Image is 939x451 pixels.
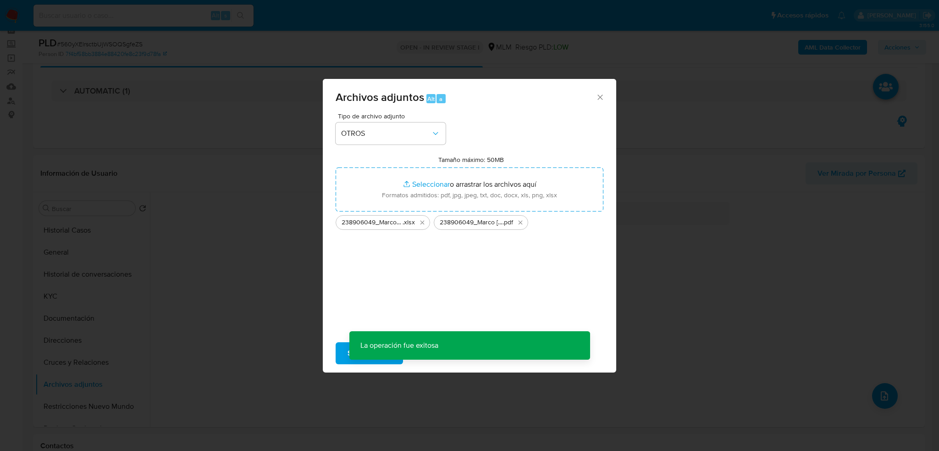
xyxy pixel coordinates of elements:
span: .pdf [503,218,513,227]
span: 238906049_Marco [PERSON_NAME] Gomez_Ago25 [342,218,403,227]
button: Eliminar 238906049_Marco Alexis Sanchez Gomez_Ago25.xlsx [417,217,428,228]
span: Archivos adjuntos [336,89,424,105]
button: Cerrar [596,93,604,101]
button: OTROS [336,122,446,145]
span: 238906049_Marco [PERSON_NAME] Gomez_Ago25 [440,218,503,227]
button: Eliminar 238906049_Marco Alexis Sanchez Gomez_Ago25.pdf [515,217,526,228]
label: Tamaño máximo: 50MB [438,156,504,164]
span: Tipo de archivo adjunto [338,113,448,119]
p: La operación fue exitosa [349,331,449,360]
ul: Archivos seleccionados [336,212,603,230]
span: Alt [427,95,435,103]
span: Cancelar [419,343,448,363]
span: a [439,95,442,103]
span: OTROS [341,129,431,138]
button: Subir archivo [336,342,403,364]
span: Subir archivo [348,343,391,363]
span: .xlsx [403,218,415,227]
